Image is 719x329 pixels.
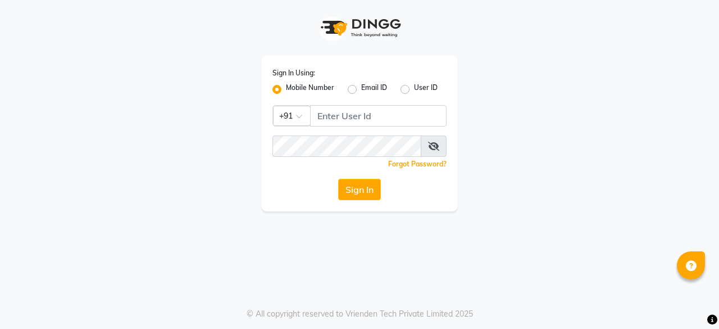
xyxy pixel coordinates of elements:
label: Mobile Number [286,83,334,96]
a: Forgot Password? [388,160,447,168]
input: Username [272,136,421,157]
button: Sign In [338,179,381,200]
iframe: chat widget [672,284,708,318]
label: Sign In Using: [272,68,315,78]
img: logo1.svg [315,11,404,44]
label: User ID [414,83,438,96]
label: Email ID [361,83,387,96]
input: Username [310,105,447,127]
